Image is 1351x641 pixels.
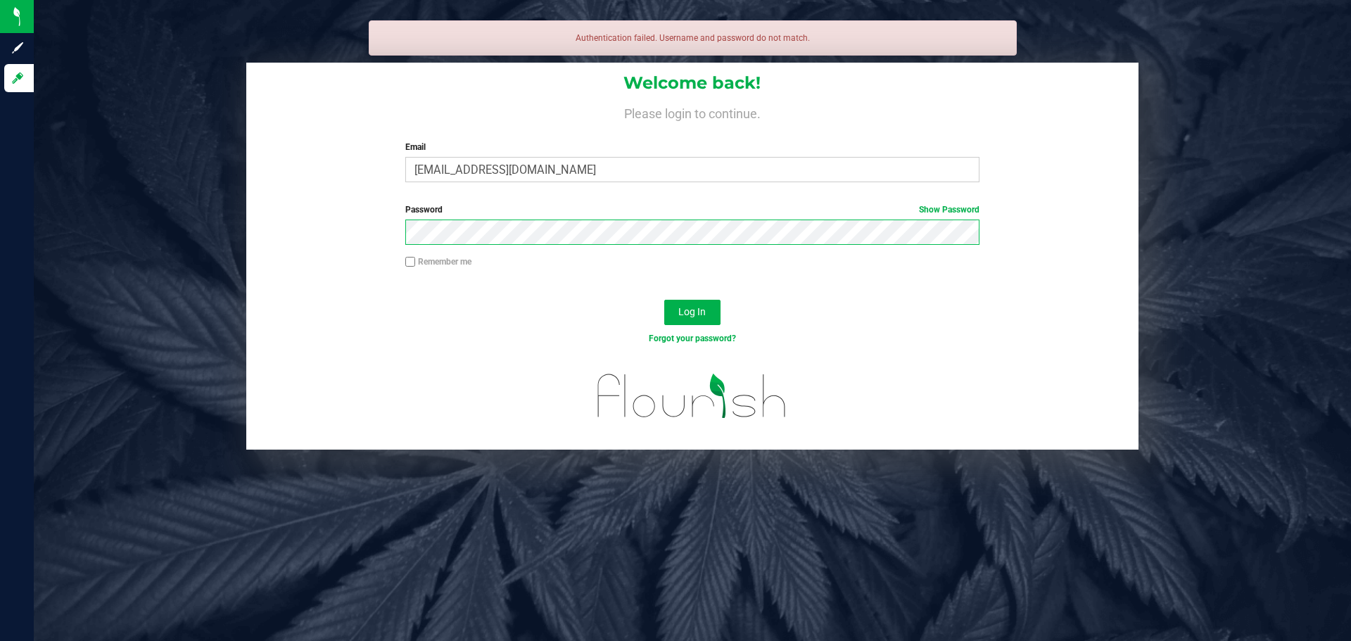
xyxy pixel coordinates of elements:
a: Forgot your password? [649,334,736,343]
button: Log In [664,300,721,325]
span: Password [405,205,443,215]
inline-svg: Log in [11,71,25,85]
div: Authentication failed. Username and password do not match. [369,20,1017,56]
span: Log In [678,306,706,317]
h1: Welcome back! [246,74,1138,92]
input: Remember me [405,257,415,267]
inline-svg: Sign up [11,41,25,55]
a: Show Password [919,205,979,215]
label: Email [405,141,979,153]
img: flourish_logo.svg [581,360,804,432]
label: Remember me [405,255,471,268]
h4: Please login to continue. [246,104,1138,121]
